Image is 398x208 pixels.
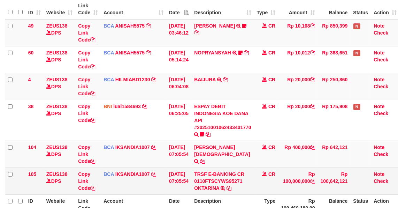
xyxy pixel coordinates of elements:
span: CR [268,23,275,29]
a: Copy Link Code [78,50,95,69]
a: [PERSON_NAME] [194,23,235,29]
a: ESPAY DEBIT INDONESIA KOE DANA API #20251001062433401770 [194,104,251,130]
span: 38 [28,104,34,109]
a: ZEUS138 [46,144,68,150]
td: Rp 175,908 [318,100,351,141]
td: DPS [44,46,75,73]
a: Copy lual1584693 to clipboard [142,104,147,109]
a: [PERSON_NAME][DEMOGRAPHIC_DATA] [194,144,250,157]
td: [DATE] 07:05:54 [166,141,191,168]
td: Rp 20,000 [278,100,317,141]
a: Copy Rp 10,168 to clipboard [310,23,315,29]
td: [DATE] 07:05:54 [166,168,191,194]
td: [DATE] 05:14:24 [166,46,191,73]
span: CR [268,144,275,150]
td: Rp 100,642,121 [318,168,351,194]
span: CR [268,104,275,109]
td: DPS [44,141,75,168]
a: HILMIABD1230 [115,77,150,82]
a: TRSF E-BANKING CR 0110FTSCYWS95271 OKTARINA [194,171,244,191]
a: Copy Link Code [78,144,95,164]
span: 104 [28,144,36,150]
a: NOPRYANSYAH [194,50,231,55]
a: ZEUS138 [46,50,68,55]
span: BCA [104,50,114,55]
a: Copy ANISAH5575 to clipboard [146,23,151,29]
a: Check [374,30,388,36]
a: ZEUS138 [46,77,68,82]
span: BNI [104,104,112,109]
span: 49 [28,23,34,29]
td: Rp 100,000,000 [278,168,317,194]
td: [DATE] 03:46:12 [166,19,191,46]
a: Check [374,111,388,116]
a: Copy Link Code [78,23,95,43]
td: DPS [44,100,75,141]
span: 105 [28,171,36,177]
span: BCA [104,171,114,177]
a: ANISAH5575 [115,50,145,55]
td: DPS [44,73,75,100]
a: Copy Rp 20,000 to clipboard [310,77,315,82]
span: Has Note [353,23,360,29]
span: BCA [104,144,114,150]
a: Check [374,151,388,157]
a: ZEUS138 [46,23,68,29]
span: Has Note [353,50,360,56]
a: Copy NOPRYANSYAH to clipboard [244,50,249,55]
a: Copy IKSANDIA1007 to clipboard [151,171,156,177]
a: Copy Rp 100,000,000 to clipboard [310,178,315,184]
a: Copy Rp 20,000 to clipboard [310,104,315,109]
span: CR [268,50,275,55]
a: Note [374,144,384,150]
a: ZEUS138 [46,171,68,177]
a: IKSANDIA1007 [115,144,150,150]
a: Note [374,171,384,177]
span: BCA [104,77,114,82]
td: Rp 20,000 [278,73,317,100]
td: [DATE] 06:04:08 [166,73,191,100]
td: Rp 400,000 [278,141,317,168]
span: CR [268,77,275,82]
a: Copy Rp 400,000 to clipboard [310,144,315,150]
a: Copy BAIJURA to clipboard [223,77,228,82]
a: Note [374,77,384,82]
a: Copy IKSANDIA1007 to clipboard [151,144,156,150]
a: Note [374,50,384,55]
a: BAIJURA [194,77,216,82]
a: Copy ANISAH5575 to clipboard [146,50,151,55]
td: Rp 10,012 [278,46,317,73]
a: ANISAH5575 [115,23,145,29]
td: Rp 368,651 [318,46,351,73]
a: Check [374,57,388,62]
a: Copy Link Code [78,77,95,96]
a: Check [374,178,388,184]
a: Copy HILMIABD1230 to clipboard [151,77,156,82]
a: lual1584693 [113,104,141,109]
a: Check [374,84,388,89]
span: 4 [28,77,31,82]
a: Copy RUBBY AGUSTIANTO to clipboard [200,158,205,164]
span: 60 [28,50,34,55]
a: ZEUS138 [46,104,68,109]
td: Rp 250,860 [318,73,351,100]
td: [DATE] 06:25:05 [166,100,191,141]
td: Rp 10,168 [278,19,317,46]
a: Copy TRSF E-BANKING CR 0110FTSCYWS95271 OKTARINA to clipboard [227,185,231,191]
td: DPS [44,19,75,46]
span: CR [268,171,275,177]
td: Rp 642,121 [318,141,351,168]
a: Copy INA PAUJANAH to clipboard [194,30,199,36]
span: Has Note [353,104,360,110]
td: DPS [44,168,75,194]
a: Note [374,104,384,109]
a: IKSANDIA1007 [115,171,150,177]
td: Rp 850,399 [318,19,351,46]
a: Copy Rp 10,012 to clipboard [310,50,315,55]
a: Note [374,23,384,29]
a: Copy ESPAY DEBIT INDONESIA KOE DANA API #20251001062433401770 to clipboard [206,132,211,137]
a: Copy Link Code [78,104,95,123]
span: BCA [104,23,114,29]
a: Copy Link Code [78,171,95,191]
